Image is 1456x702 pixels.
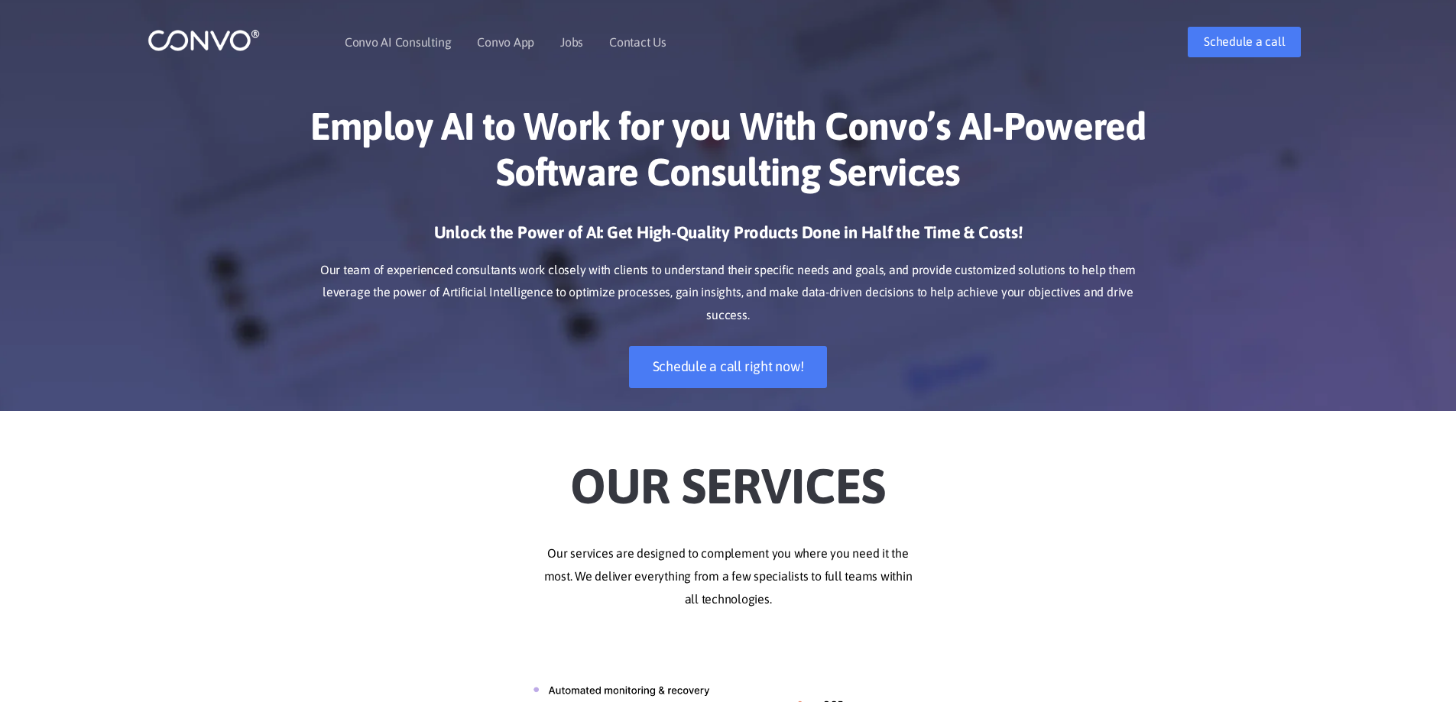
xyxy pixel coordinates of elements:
a: Convo AI Consulting [345,36,451,48]
a: Jobs [560,36,583,48]
h1: Employ AI to Work for you With Convo’s AI-Powered Software Consulting Services [304,103,1153,206]
p: Our team of experienced consultants work closely with clients to understand their specific needs ... [304,259,1153,328]
a: Convo App [477,36,534,48]
h3: Unlock the Power of AI: Get High-Quality Products Done in Half the Time & Costs! [304,222,1153,255]
a: Schedule a call [1188,27,1301,57]
p: Our services are designed to complement you where you need it the most. We deliver everything fro... [304,542,1153,611]
a: Contact Us [609,36,666,48]
h2: Our Services [304,434,1153,519]
img: logo_1.png [148,28,260,52]
a: Schedule a call right now! [629,346,828,388]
